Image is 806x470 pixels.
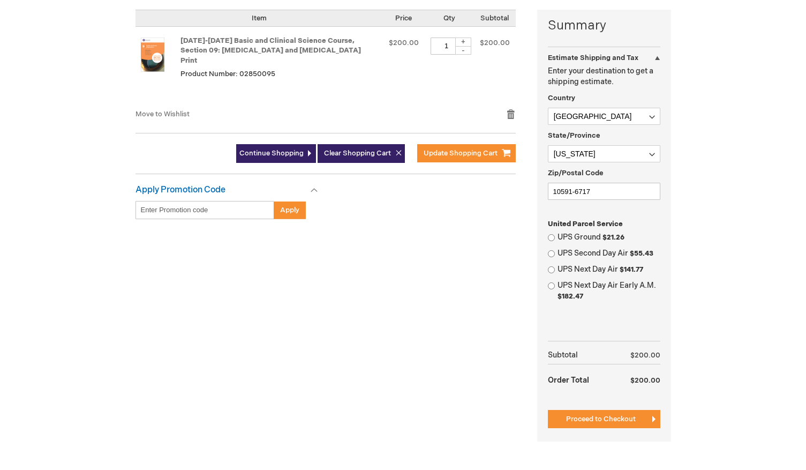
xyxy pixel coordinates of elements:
[443,14,455,23] span: Qty
[548,169,604,177] span: Zip/Postal Code
[548,54,638,62] strong: Estimate Shipping and Tax
[274,201,306,219] button: Apply
[548,347,610,364] th: Subtotal
[480,14,509,23] span: Subtotal
[417,144,516,162] button: Update Shopping Cart
[135,110,190,118] a: Move to Wishlist
[558,280,660,302] label: UPS Next Day Air Early A.M.
[424,149,498,158] span: Update Shopping Cart
[558,232,660,243] label: UPS Ground
[630,376,660,385] span: $200.00
[558,248,660,259] label: UPS Second Day Air
[602,233,624,242] span: $21.26
[548,66,660,87] p: Enter your destination to get a shipping estimate.
[548,220,623,228] span: United Parcel Service
[548,17,660,35] strong: Summary
[558,292,583,301] span: $182.47
[135,201,274,219] input: Enter Promotion code
[455,46,471,55] div: -
[180,70,275,78] span: Product Number: 02850095
[395,14,412,23] span: Price
[480,39,510,47] span: $200.00
[548,94,575,102] span: Country
[318,144,405,163] button: Clear Shopping Cart
[135,38,170,72] img: 2025-2026 Basic and Clinical Science Course, Section 09: Uveitis and Ocular Inflammation Print
[548,410,660,428] button: Proceed to Checkout
[558,264,660,275] label: UPS Next Day Air
[236,144,316,163] a: Continue Shopping
[566,415,636,423] span: Proceed to Checkout
[548,131,600,140] span: State/Province
[389,39,419,47] span: $200.00
[280,206,299,214] span: Apply
[135,38,180,98] a: 2025-2026 Basic and Clinical Science Course, Section 09: Uveitis and Ocular Inflammation Print
[455,38,471,47] div: +
[324,149,391,158] span: Clear Shopping Cart
[239,149,304,158] span: Continue Shopping
[431,38,463,55] input: Qty
[620,265,643,274] span: $141.77
[630,351,660,360] span: $200.00
[180,36,361,65] a: [DATE]-[DATE] Basic and Clinical Science Course, Section 09: [MEDICAL_DATA] and [MEDICAL_DATA] Print
[252,14,267,23] span: Item
[135,185,225,195] strong: Apply Promotion Code
[548,370,589,389] strong: Order Total
[630,249,653,258] span: $55.43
